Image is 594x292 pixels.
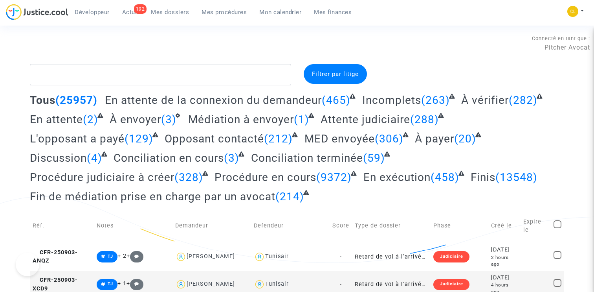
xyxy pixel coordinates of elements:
[363,152,385,164] span: (59)
[509,94,537,107] span: (282)
[151,9,189,16] span: Mes dossiers
[488,209,521,243] td: Créé le
[352,209,431,243] td: Type de dossier
[461,94,509,107] span: À vérifier
[495,171,537,184] span: (13548)
[321,113,410,126] span: Attente judiciaire
[117,253,126,259] span: + 2
[126,280,143,287] span: +
[108,281,113,286] span: TJ
[433,279,469,290] div: Judiciaire
[294,113,309,126] span: (1)
[175,251,187,262] img: icon-user.svg
[87,152,102,164] span: (4)
[251,209,330,243] td: Defendeur
[30,152,87,164] span: Discussion
[275,190,304,203] span: (214)
[340,281,342,288] span: -
[567,6,578,17] img: f0b917ab549025eb3af43f3c4438ad5d
[471,171,495,184] span: Finis
[55,94,97,107] span: (25957)
[30,171,174,184] span: Procédure judiciaire à créer
[16,253,39,276] iframe: Help Scout Beacon - Open
[316,171,352,184] span: (9372)
[188,113,294,126] span: Médiation à envoyer
[532,35,590,41] span: Connecté en tant que :
[30,113,83,126] span: En attente
[105,94,322,107] span: En attente de la connexion du demandeur
[75,9,110,16] span: Développeur
[122,9,139,16] span: Actus
[30,94,55,107] span: Tous
[110,113,161,126] span: À envoyer
[224,152,239,164] span: (3)
[68,6,116,18] a: Développeur
[375,132,403,145] span: (306)
[172,209,251,243] td: Demandeur
[363,171,431,184] span: En exécution
[431,171,459,184] span: (458)
[30,190,275,203] span: Fin de médiation prise en charge par un avocat
[116,6,145,18] a: 192Actus
[33,249,78,264] span: CFR-250903-ANQZ
[134,4,147,14] div: 192
[251,152,363,164] span: Conciliation terminée
[83,113,98,126] span: (2)
[214,171,316,184] span: Procédure en cours
[108,254,113,259] span: TJ
[253,6,308,18] a: Mon calendrier
[264,132,293,145] span: (212)
[254,251,265,262] img: icon-user.svg
[304,132,375,145] span: MED envoyée
[165,132,264,145] span: Opposant contacté
[314,9,352,16] span: Mes finances
[30,132,125,145] span: L'opposant a payé
[125,132,153,145] span: (129)
[33,277,78,292] span: CFR-250903-XCD9
[340,253,342,260] span: -
[433,251,469,262] div: Judiciaire
[187,281,235,287] div: [PERSON_NAME]
[421,94,450,107] span: (263)
[202,9,247,16] span: Mes procédures
[521,209,551,243] td: Expire le
[94,209,172,243] td: Notes
[415,132,454,145] span: À payer
[114,152,224,164] span: Conciliation en cours
[454,132,476,145] span: (20)
[117,280,126,287] span: + 1
[254,279,265,290] img: icon-user.svg
[6,4,68,20] img: jc-logo.svg
[259,9,301,16] span: Mon calendrier
[187,253,235,260] div: [PERSON_NAME]
[308,6,358,18] a: Mes finances
[491,254,518,268] div: 2 hours ago
[195,6,253,18] a: Mes procédures
[126,253,143,259] span: +
[312,70,359,78] span: Filtrer par litige
[145,6,195,18] a: Mes dossiers
[491,274,518,282] div: [DATE]
[265,253,289,260] div: Tunisair
[174,171,203,184] span: (328)
[175,279,187,290] img: icon-user.svg
[431,209,488,243] td: Phase
[362,94,421,107] span: Incomplets
[322,94,350,107] span: (465)
[491,246,518,254] div: [DATE]
[265,281,289,287] div: Tunisair
[330,209,352,243] td: Score
[352,243,431,270] td: Retard de vol à l'arrivée (hors UE - Convention de [GEOGRAPHIC_DATA])
[410,113,439,126] span: (288)
[161,113,176,126] span: (3)
[30,209,94,243] td: Réf.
